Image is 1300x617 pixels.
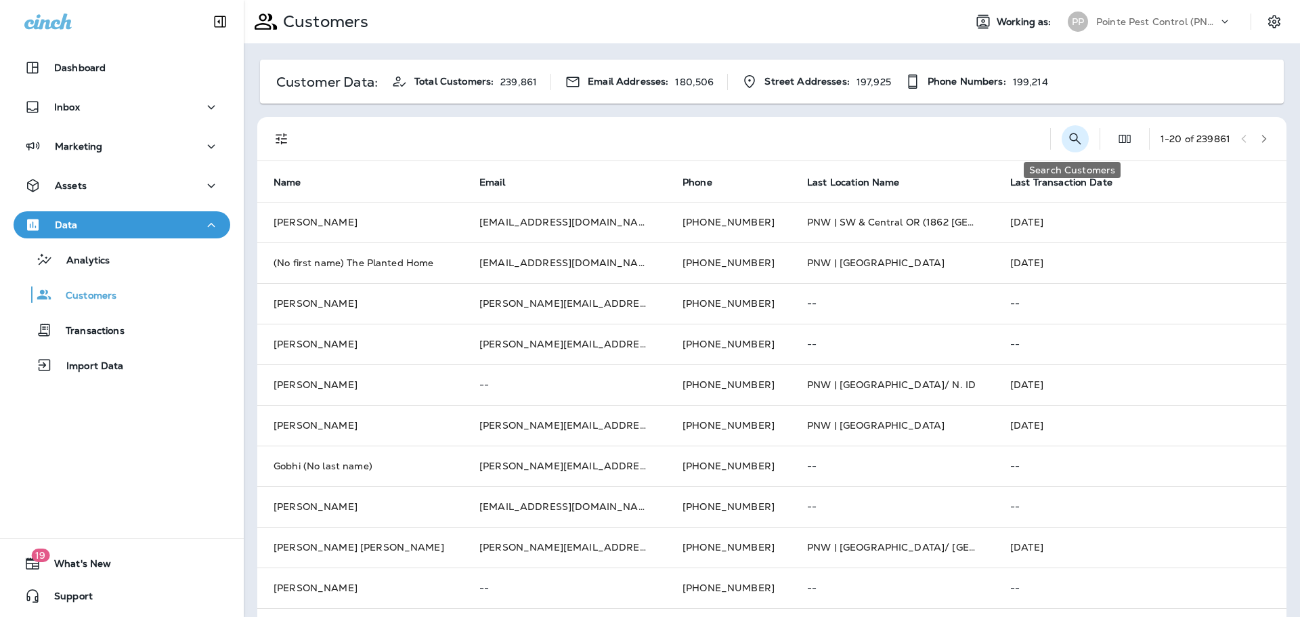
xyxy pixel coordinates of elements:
button: Filters [268,125,295,152]
span: PNW | [GEOGRAPHIC_DATA] [807,257,945,269]
p: -- [1010,582,1270,593]
p: Import Data [53,360,124,373]
span: Phone [682,176,730,188]
span: Last Transaction Date [1010,177,1112,188]
p: -- [807,339,978,349]
span: PNW | [GEOGRAPHIC_DATA] [807,419,945,431]
p: -- [479,379,650,390]
span: Last Location Name [807,177,900,188]
p: Pointe Pest Control (PNW) [1096,16,1218,27]
p: -- [1010,298,1270,309]
td: [PHONE_NUMBER] [666,486,791,527]
div: PP [1068,12,1088,32]
p: 180,506 [675,77,714,87]
p: Data [55,219,78,230]
span: Name [274,177,301,188]
span: 19 [31,549,49,562]
p: Marketing [55,141,102,152]
td: [PHONE_NUMBER] [666,405,791,446]
span: PNW | [GEOGRAPHIC_DATA]/ [GEOGRAPHIC_DATA] [807,541,1058,553]
button: Analytics [14,245,230,274]
td: Gobhi (No last name) [257,446,463,486]
p: 239,861 [500,77,537,87]
span: Total Customers: [414,76,494,87]
button: Search Customers [1062,125,1089,152]
div: 1 - 20 of 239861 [1161,133,1230,144]
div: Search Customers [1024,162,1121,178]
td: [PERSON_NAME] [257,202,463,242]
p: -- [807,501,978,512]
span: Phone [682,177,712,188]
p: Dashboard [54,62,106,73]
td: [PERSON_NAME][EMAIL_ADDRESS][DOMAIN_NAME] [463,527,666,568]
button: Collapse Sidebar [201,8,239,35]
button: Edit Fields [1111,125,1138,152]
td: [PERSON_NAME] [257,283,463,324]
td: [PHONE_NUMBER] [666,202,791,242]
td: [PERSON_NAME] [257,405,463,446]
td: [DATE] [994,405,1286,446]
p: -- [807,298,978,309]
button: Settings [1262,9,1286,34]
td: [PHONE_NUMBER] [666,446,791,486]
td: [PHONE_NUMBER] [666,242,791,283]
button: Marketing [14,133,230,160]
p: -- [479,582,650,593]
td: [PHONE_NUMBER] [666,527,791,568]
td: (No first name) The Planted Home [257,242,463,283]
button: Assets [14,172,230,199]
p: -- [1010,501,1270,512]
td: [PHONE_NUMBER] [666,283,791,324]
button: 19What's New [14,550,230,577]
td: [PERSON_NAME] [257,568,463,608]
button: Customers [14,280,230,309]
td: [PHONE_NUMBER] [666,568,791,608]
button: Import Data [14,351,230,379]
td: [PERSON_NAME] [257,324,463,364]
td: [PHONE_NUMBER] [666,324,791,364]
td: [PERSON_NAME][EMAIL_ADDRESS][DOMAIN_NAME] [463,405,666,446]
span: Name [274,176,319,188]
p: Transactions [52,325,125,338]
td: [PHONE_NUMBER] [666,364,791,405]
td: [EMAIL_ADDRESS][DOMAIN_NAME] [463,242,666,283]
button: Inbox [14,93,230,121]
button: Dashboard [14,54,230,81]
td: [PERSON_NAME] [PERSON_NAME] [257,527,463,568]
td: [DATE] [994,242,1286,283]
span: Support [41,591,93,607]
span: Email [479,177,505,188]
td: [EMAIL_ADDRESS][DOMAIN_NAME] [463,202,666,242]
p: 197,925 [857,77,891,87]
span: Phone Numbers: [928,76,1006,87]
td: [PERSON_NAME] [257,364,463,405]
td: [PERSON_NAME][EMAIL_ADDRESS][DOMAIN_NAME] [463,446,666,486]
span: Email Addresses: [588,76,668,87]
p: -- [1010,461,1270,471]
span: PNW | [GEOGRAPHIC_DATA]/ N. ID [807,379,976,391]
span: Email [479,176,523,188]
p: Customers [52,290,116,303]
p: Analytics [53,255,110,268]
p: 199,214 [1013,77,1048,87]
button: Transactions [14,316,230,344]
p: Assets [55,180,87,191]
span: Street Addresses: [764,76,849,87]
span: Last Transaction Date [1010,176,1130,188]
td: [EMAIL_ADDRESS][DOMAIN_NAME] [463,486,666,527]
td: [DATE] [994,202,1286,242]
p: -- [807,461,978,471]
td: [DATE] [994,527,1286,568]
span: What's New [41,558,111,574]
span: Last Location Name [807,176,917,188]
td: [PERSON_NAME][EMAIL_ADDRESS][DOMAIN_NAME] [463,324,666,364]
button: Support [14,582,230,610]
p: Customer Data: [276,77,378,87]
p: -- [807,582,978,593]
p: Inbox [54,102,80,112]
td: [PERSON_NAME] [257,486,463,527]
td: [DATE] [994,364,1286,405]
span: PNW | SW & Central OR (1862 [GEOGRAPHIC_DATA] SE) [807,216,1075,228]
p: Customers [278,12,368,32]
span: Working as: [997,16,1054,28]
